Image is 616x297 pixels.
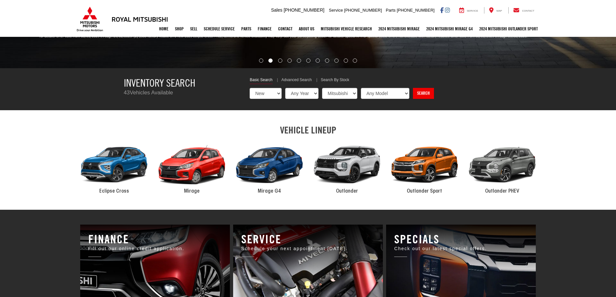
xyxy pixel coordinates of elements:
select: Choose Year from the dropdown [285,88,319,99]
a: Mitsubishi Vehicle Research [318,21,375,37]
li: Go to slide number 2. [268,58,273,63]
a: Sell [187,21,200,37]
a: 2024 Mitsubishi Mirage [375,21,423,37]
div: 2024 Mitsubishi Outlander [308,139,386,191]
li: Go to slide number 3. [278,58,282,63]
a: 2024 Mitsubishi Outlander Sport Outlander Sport [386,139,463,195]
li: Go to slide number 11. [353,58,357,63]
li: Go to slide number 5. [297,58,301,63]
span: [PHONE_NUMBER] [344,8,382,13]
a: Contact [508,7,539,14]
a: Parts: Opens in a new tab [238,21,254,37]
a: Finance [254,21,275,37]
span: Service [467,9,478,12]
a: Shop [172,21,187,37]
div: 2024 Mitsubishi Outlander PHEV [463,139,541,191]
span: Map [496,9,502,12]
p: Check out our latest special offers. [394,246,528,252]
div: 2024 Mitsubishi Mirage G4 [231,139,308,191]
a: Advanced Search [281,77,312,84]
li: Go to slide number 1. [259,58,263,63]
li: Go to slide number 7. [316,58,320,63]
select: Choose Make from the dropdown [322,88,357,99]
p: Fill out our online credit application. [88,246,222,252]
p: Schedule your next appointment [DATE]. [241,246,375,252]
div: 2024 Mitsubishi Mirage [153,139,231,191]
a: Instagram: Click to visit our Instagram page [445,7,450,13]
a: 2024 Mitsubishi Outlander PHEV Outlander PHEV [463,139,541,195]
h2: VEHICLE LINEUP [75,125,541,135]
span: [PHONE_NUMBER] [397,8,435,13]
li: Go to slide number 4. [287,58,292,63]
h3: Specials [394,233,528,246]
span: Eclipse Cross [99,189,129,194]
span: 43 [124,90,130,96]
a: About Us [296,21,318,37]
li: Go to slide number 10. [344,58,348,63]
span: Outlander Sport [407,189,442,194]
h3: Inventory Search [124,77,240,89]
span: Mirage G4 [258,189,281,194]
a: 2024 Mitsubishi Outlander Outlander [308,139,386,195]
span: Contact [522,9,534,12]
a: Contact [275,21,296,37]
a: Search By Stock [321,77,349,84]
a: Home [156,21,172,37]
h3: Finance [88,233,222,246]
li: Go to slide number 9. [334,58,339,63]
a: 2024 Mitsubishi Mirage Mirage [153,139,231,195]
li: Go to slide number 8. [325,58,329,63]
a: Service [454,7,483,14]
li: Go to slide number 6. [306,58,310,63]
a: Map [484,7,507,14]
div: 2024 Mitsubishi Eclipse Cross [75,139,153,191]
span: [PHONE_NUMBER] [284,7,324,13]
h3: Service [241,233,375,246]
a: Facebook: Click to visit our Facebook page [440,7,444,13]
a: Search [413,88,434,99]
a: 2024 Mitsubishi Mirage G4 Mirage G4 [231,139,308,195]
p: Vehicles Available [124,89,240,97]
a: 2024 Mitsubishi Eclipse Cross Eclipse Cross [75,139,153,195]
span: Outlander [336,189,358,194]
span: Parts [386,8,395,13]
a: 2024 Mitsubishi Mirage G4 [423,21,476,37]
a: Schedule Service: Opens in a new tab [200,21,238,37]
select: Choose Vehicle Condition from the dropdown [250,88,282,99]
a: Basic Search [250,77,272,84]
h3: Royal Mitsubishi [112,16,168,23]
span: Mirage [184,189,200,194]
span: Outlander PHEV [485,189,519,194]
div: 2024 Mitsubishi Outlander Sport [386,139,463,191]
select: Choose Model from the dropdown [361,88,409,99]
a: 2024 Mitsubishi Outlander SPORT [476,21,541,37]
span: Sales [271,7,282,13]
img: Mitsubishi [75,6,104,32]
span: Service [329,8,343,13]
